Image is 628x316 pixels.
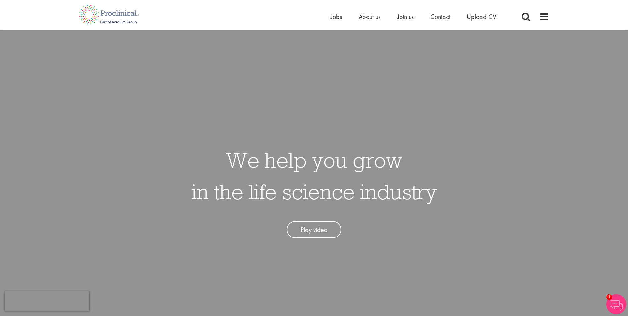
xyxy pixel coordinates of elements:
a: Play video [287,221,341,238]
img: Chatbot [606,294,626,314]
h1: We help you grow in the life science industry [191,144,437,208]
a: Upload CV [467,12,496,21]
a: Jobs [331,12,342,21]
span: 1 [606,294,612,300]
a: Join us [397,12,414,21]
a: About us [359,12,381,21]
a: Contact [430,12,450,21]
